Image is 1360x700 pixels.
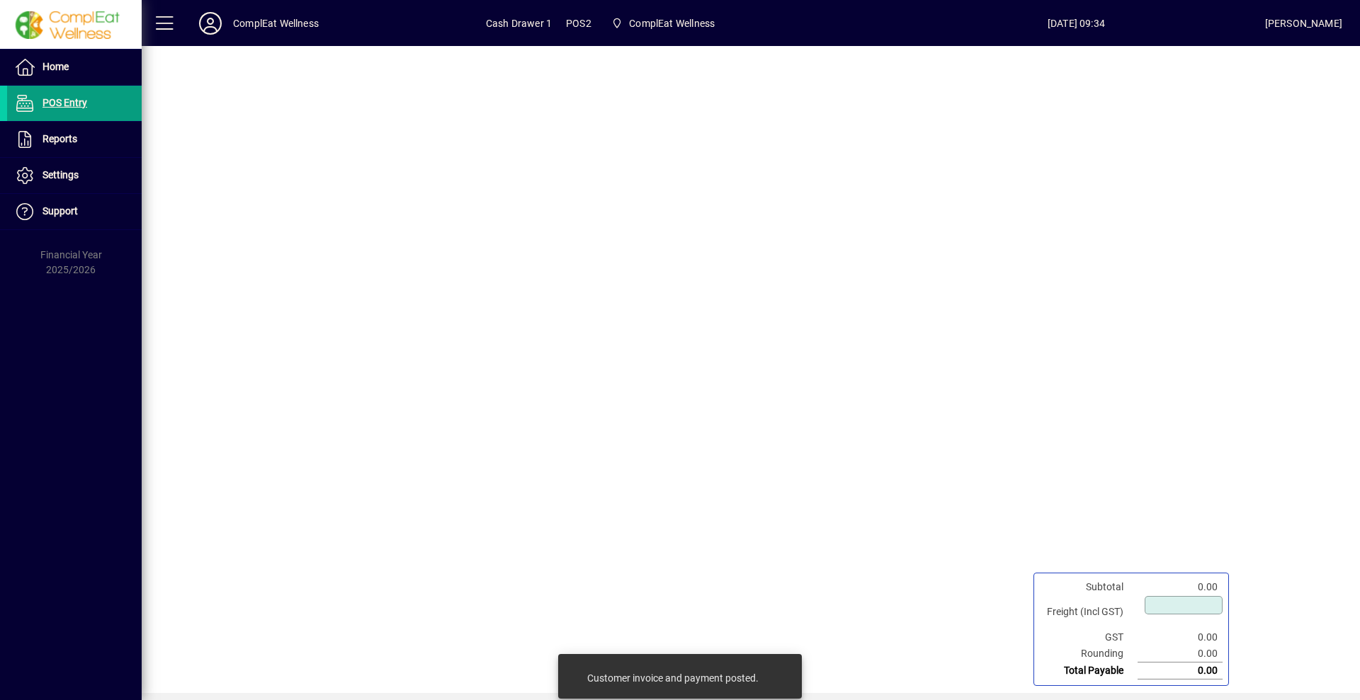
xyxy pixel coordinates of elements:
[1138,629,1223,646] td: 0.00
[233,12,319,35] div: ComplEat Wellness
[42,205,78,217] span: Support
[1040,579,1138,595] td: Subtotal
[188,11,233,36] button: Profile
[1040,662,1138,679] td: Total Payable
[1265,12,1342,35] div: [PERSON_NAME]
[587,671,759,685] div: Customer invoice and payment posted.
[566,12,591,35] span: POS2
[1040,646,1138,662] td: Rounding
[42,61,69,72] span: Home
[606,11,720,36] span: ComplEat Wellness
[1138,646,1223,662] td: 0.00
[486,12,552,35] span: Cash Drawer 1
[7,122,142,157] a: Reports
[629,12,715,35] span: ComplEat Wellness
[42,97,87,108] span: POS Entry
[1040,595,1138,629] td: Freight (Incl GST)
[888,12,1265,35] span: [DATE] 09:34
[42,169,79,180] span: Settings
[7,158,142,193] a: Settings
[1138,662,1223,679] td: 0.00
[1040,629,1138,646] td: GST
[1138,579,1223,595] td: 0.00
[7,50,142,85] a: Home
[42,133,77,144] span: Reports
[7,194,142,229] a: Support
